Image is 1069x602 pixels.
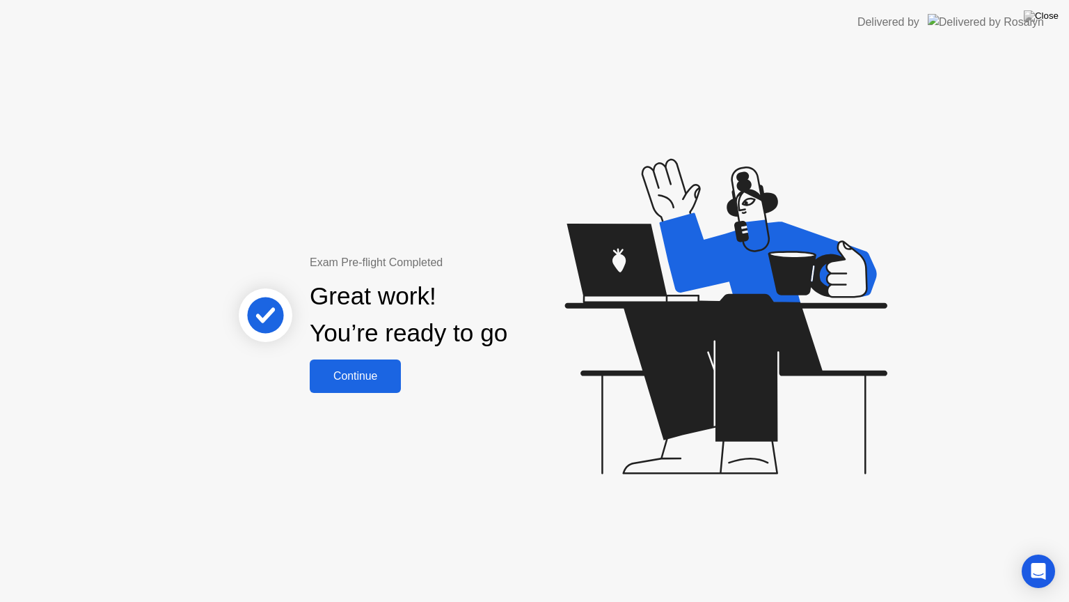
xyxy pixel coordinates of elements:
[310,278,507,352] div: Great work! You’re ready to go
[928,14,1044,30] img: Delivered by Rosalyn
[314,370,397,383] div: Continue
[310,360,401,393] button: Continue
[1024,10,1059,22] img: Close
[1022,555,1055,588] div: Open Intercom Messenger
[310,254,597,271] div: Exam Pre-flight Completed
[857,14,919,31] div: Delivered by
